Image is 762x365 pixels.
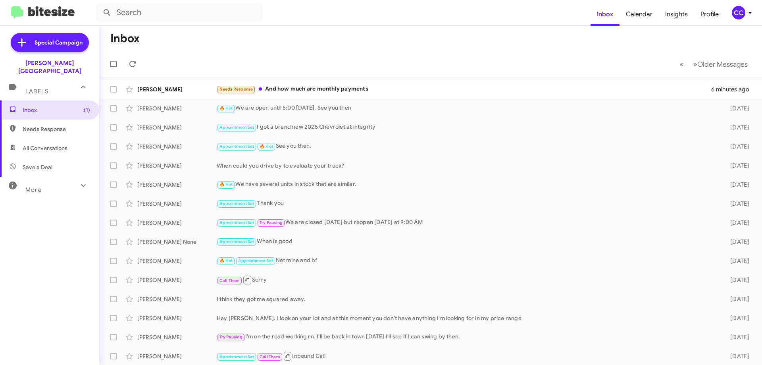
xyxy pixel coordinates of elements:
div: [DATE] [718,238,756,246]
button: Next [688,56,752,72]
span: 🔥 Hot [219,106,233,111]
div: [PERSON_NAME] [137,333,217,341]
div: [DATE] [718,352,756,360]
div: [PERSON_NAME] [137,295,217,303]
div: [PERSON_NAME] [137,181,217,189]
div: [PERSON_NAME] [137,124,217,131]
span: Save a Deal [23,163,52,171]
div: We are closed [DATE] but reopen [DATE] at 9:00 AM [217,218,718,227]
div: [PERSON_NAME] [137,219,217,227]
div: [DATE] [718,219,756,227]
span: Appointment Set [219,125,254,130]
div: We are open until 5:00 [DATE]. See you then [217,104,718,113]
span: Needs Response [23,125,90,133]
div: [DATE] [718,181,756,189]
div: Inbound Call [217,351,718,361]
span: 🔥 Hot [260,144,273,149]
div: [PERSON_NAME] [137,85,217,93]
div: I'm on the road working rn. I'll be back in town [DATE] I'll see if I can swing by then. [217,332,718,342]
div: [PERSON_NAME] [137,200,217,208]
div: Hey [PERSON_NAME]. I look on your lot and at this moment you don't have anything I'm looking for ... [217,314,718,322]
button: Previous [675,56,689,72]
div: [DATE] [718,143,756,151]
span: All Conversations [23,144,67,152]
span: Call Them [260,354,280,359]
div: [DATE] [718,295,756,303]
div: Not mine and bf [217,256,718,265]
span: « [679,59,684,69]
span: Inbox [23,106,90,114]
span: Try Pausing [260,220,283,225]
div: 6 minutes ago [711,85,756,93]
div: I think they got me squared away. [217,295,718,303]
span: » [693,59,697,69]
div: When could you drive by to evaluate your truck? [217,162,718,170]
span: Try Pausing [219,334,242,340]
span: 🔥 Hot [219,258,233,263]
div: We have several units in stock that are similar. [217,180,718,189]
span: (1) [84,106,90,114]
div: Sorry [217,275,718,285]
span: Call Them [219,278,240,283]
div: [DATE] [718,162,756,170]
a: Profile [694,3,725,26]
a: Insights [659,3,694,26]
div: When is good [217,237,718,246]
div: CC [732,6,745,19]
input: Search [96,3,263,22]
button: CC [725,6,753,19]
div: [DATE] [718,104,756,112]
span: Appointment Set [219,220,254,225]
a: Calendar [620,3,659,26]
span: Special Campaign [35,39,83,46]
div: [PERSON_NAME] [137,257,217,265]
div: [PERSON_NAME] [137,143,217,151]
nav: Page navigation example [675,56,752,72]
div: [DATE] [718,124,756,131]
div: [PERSON_NAME] [137,162,217,170]
div: [PERSON_NAME] None [137,238,217,246]
div: Thank you [217,199,718,208]
a: Special Campaign [11,33,89,52]
span: Labels [25,88,48,95]
a: Inbox [591,3,620,26]
div: I got a brand new 2025 Chevrolet at integrity [217,123,718,132]
div: And how much are monthly payments [217,85,711,94]
div: [PERSON_NAME] [137,352,217,360]
div: [DATE] [718,200,756,208]
span: More [25,186,42,193]
h1: Inbox [110,32,140,45]
div: [DATE] [718,314,756,322]
div: [PERSON_NAME] [137,104,217,112]
span: Appointment Set [219,201,254,206]
div: [DATE] [718,257,756,265]
span: Needs Response [219,87,253,92]
span: Appointment Set [219,354,254,359]
div: [DATE] [718,333,756,341]
span: Older Messages [697,60,748,69]
span: Appointment Set [238,258,273,263]
div: [PERSON_NAME] [137,314,217,322]
span: Appointment Set [219,239,254,244]
span: Appointment Set [219,144,254,149]
div: [PERSON_NAME] [137,276,217,284]
div: [DATE] [718,276,756,284]
div: See you then. [217,142,718,151]
span: 🔥 Hot [219,182,233,187]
